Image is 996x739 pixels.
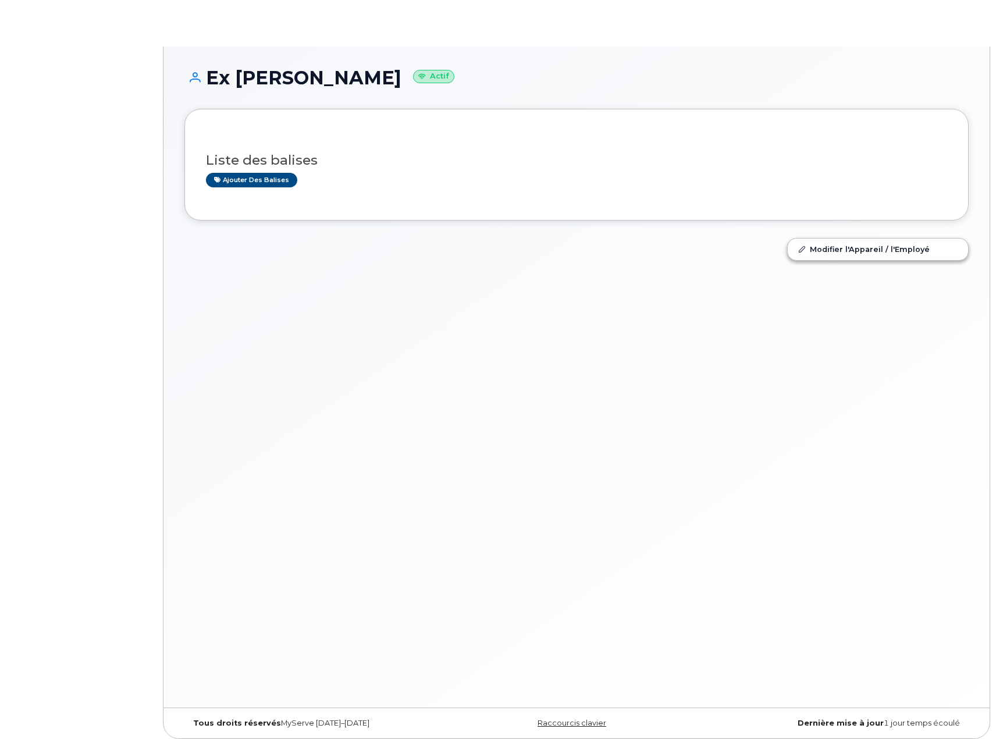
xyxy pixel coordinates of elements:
div: 1 jour temps écoulé [707,719,969,728]
a: Ajouter des balises [206,173,297,187]
h1: Ex [PERSON_NAME] [184,67,969,88]
a: Raccourcis clavier [538,719,606,727]
strong: Tous droits réservés [193,719,281,727]
small: Actif [413,70,454,83]
h3: Liste des balises [206,153,947,168]
a: Modifier l'Appareil / l'Employé [788,239,968,260]
strong: Dernière mise à jour [798,719,884,727]
div: MyServe [DATE]–[DATE] [184,719,446,728]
